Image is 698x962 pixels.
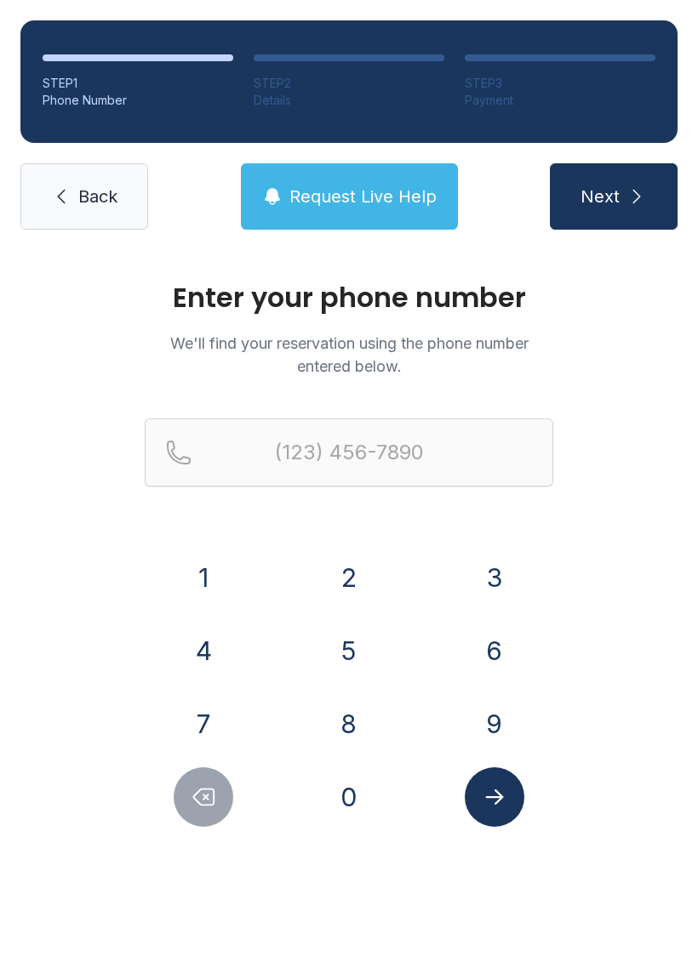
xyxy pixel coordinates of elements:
[465,621,524,680] button: 6
[581,185,620,208] span: Next
[43,92,233,109] div: Phone Number
[145,332,553,378] p: We'll find your reservation using the phone number entered below.
[43,75,233,92] div: STEP 1
[465,694,524,754] button: 9
[319,694,379,754] button: 8
[465,75,655,92] div: STEP 3
[465,548,524,607] button: 3
[174,548,233,607] button: 1
[145,418,553,487] input: Reservation phone number
[174,767,233,827] button: Delete number
[465,767,524,827] button: Submit lookup form
[289,185,437,208] span: Request Live Help
[174,621,233,680] button: 4
[78,185,117,208] span: Back
[174,694,233,754] button: 7
[465,92,655,109] div: Payment
[254,75,444,92] div: STEP 2
[319,548,379,607] button: 2
[319,767,379,827] button: 0
[145,284,553,311] h1: Enter your phone number
[319,621,379,680] button: 5
[254,92,444,109] div: Details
